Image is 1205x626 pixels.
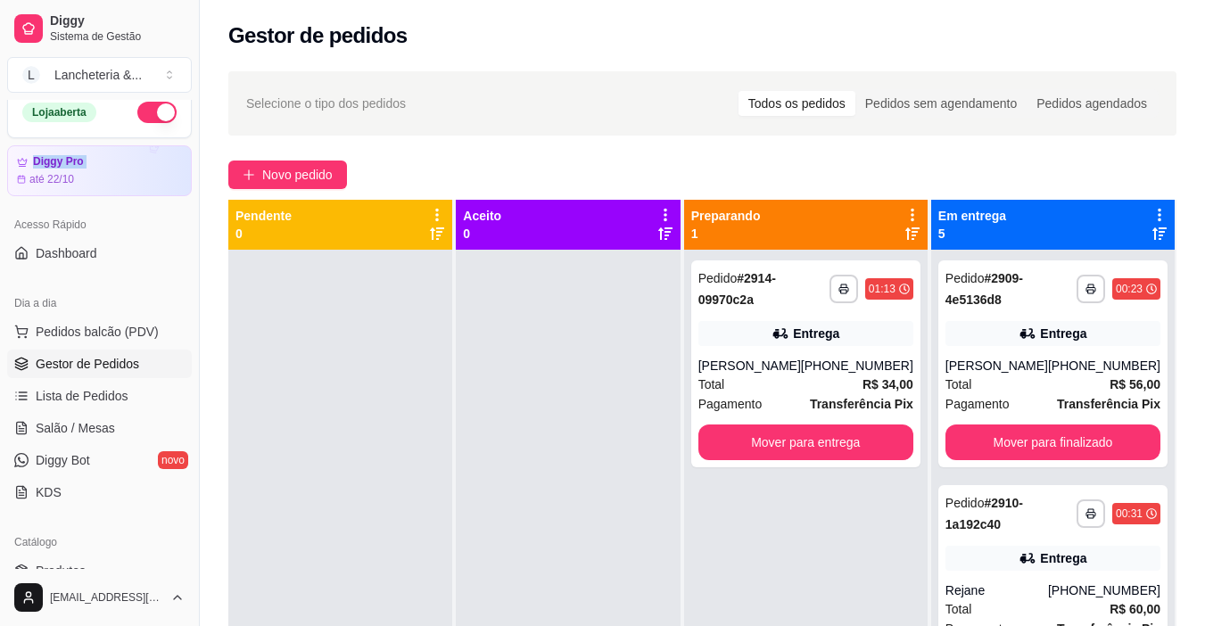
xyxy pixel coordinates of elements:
article: até 22/10 [29,172,74,186]
button: Novo pedido [228,161,347,189]
article: Diggy Pro [33,155,84,169]
strong: R$ 56,00 [1110,377,1160,391]
span: Novo pedido [262,165,333,185]
span: Selecione o tipo dos pedidos [246,94,406,113]
span: Total [945,375,972,394]
strong: # 2910-1a192c40 [945,496,1023,531]
span: Diggy Bot [36,451,90,469]
strong: R$ 34,00 [862,377,913,391]
p: Aceito [463,207,501,225]
span: Total [698,375,725,394]
span: Gestor de Pedidos [36,355,139,373]
div: [PHONE_NUMBER] [1048,581,1160,599]
a: DiggySistema de Gestão [7,7,192,50]
span: Pagamento [945,394,1010,414]
span: KDS [36,483,62,501]
div: Lancheteria & ... [54,66,142,84]
button: Select a team [7,57,192,93]
span: Pedidos balcão (PDV) [36,323,159,341]
span: Lista de Pedidos [36,387,128,405]
div: Pedidos agendados [1027,91,1157,116]
div: [PERSON_NAME] [945,357,1048,375]
button: [EMAIL_ADDRESS][DOMAIN_NAME] [7,576,192,619]
button: Alterar Status [137,102,177,123]
div: 00:31 [1116,507,1143,521]
span: Produtos [36,562,86,580]
span: [EMAIL_ADDRESS][DOMAIN_NAME] [50,590,163,605]
p: Preparando [691,207,761,225]
div: Todos os pedidos [739,91,855,116]
a: Gestor de Pedidos [7,350,192,378]
a: Produtos [7,556,192,585]
h2: Gestor de pedidos [228,21,408,50]
div: Pedidos sem agendamento [855,91,1027,116]
div: 00:23 [1116,282,1143,296]
a: KDS [7,478,192,507]
button: Pedidos balcão (PDV) [7,317,192,346]
button: Mover para finalizado [945,424,1160,460]
span: Pedido [945,496,985,510]
span: Salão / Mesas [36,419,115,437]
p: 5 [938,225,1006,243]
a: Diggy Botnovo [7,446,192,474]
span: Pedido [698,271,738,285]
p: Em entrega [938,207,1006,225]
strong: Transferência Pix [1057,397,1160,411]
div: Dia a dia [7,289,192,317]
p: 0 [463,225,501,243]
span: Pagamento [698,394,763,414]
div: Loja aberta [22,103,96,122]
span: Pedido [945,271,985,285]
strong: # 2914-09970c2a [698,271,776,307]
div: [PHONE_NUMBER] [801,357,913,375]
span: Sistema de Gestão [50,29,185,44]
span: plus [243,169,255,181]
strong: # 2909-4e5136d8 [945,271,1023,307]
div: Entrega [1040,549,1086,567]
div: [PHONE_NUMBER] [1048,357,1160,375]
button: Mover para entrega [698,424,913,460]
div: Entrega [1040,325,1086,342]
a: Diggy Proaté 22/10 [7,145,192,196]
span: Total [945,599,972,619]
div: [PERSON_NAME] [698,357,801,375]
div: 01:13 [869,282,895,296]
a: Dashboard [7,239,192,268]
p: 0 [235,225,292,243]
strong: R$ 60,00 [1110,602,1160,616]
span: L [22,66,40,84]
p: 1 [691,225,761,243]
div: Entrega [793,325,839,342]
div: Rejane [945,581,1048,599]
span: Dashboard [36,244,97,262]
p: Pendente [235,207,292,225]
div: Catálogo [7,528,192,556]
a: Salão / Mesas [7,414,192,442]
a: Lista de Pedidos [7,382,192,410]
strong: Transferência Pix [810,397,913,411]
span: Diggy [50,13,185,29]
div: Acesso Rápido [7,210,192,239]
